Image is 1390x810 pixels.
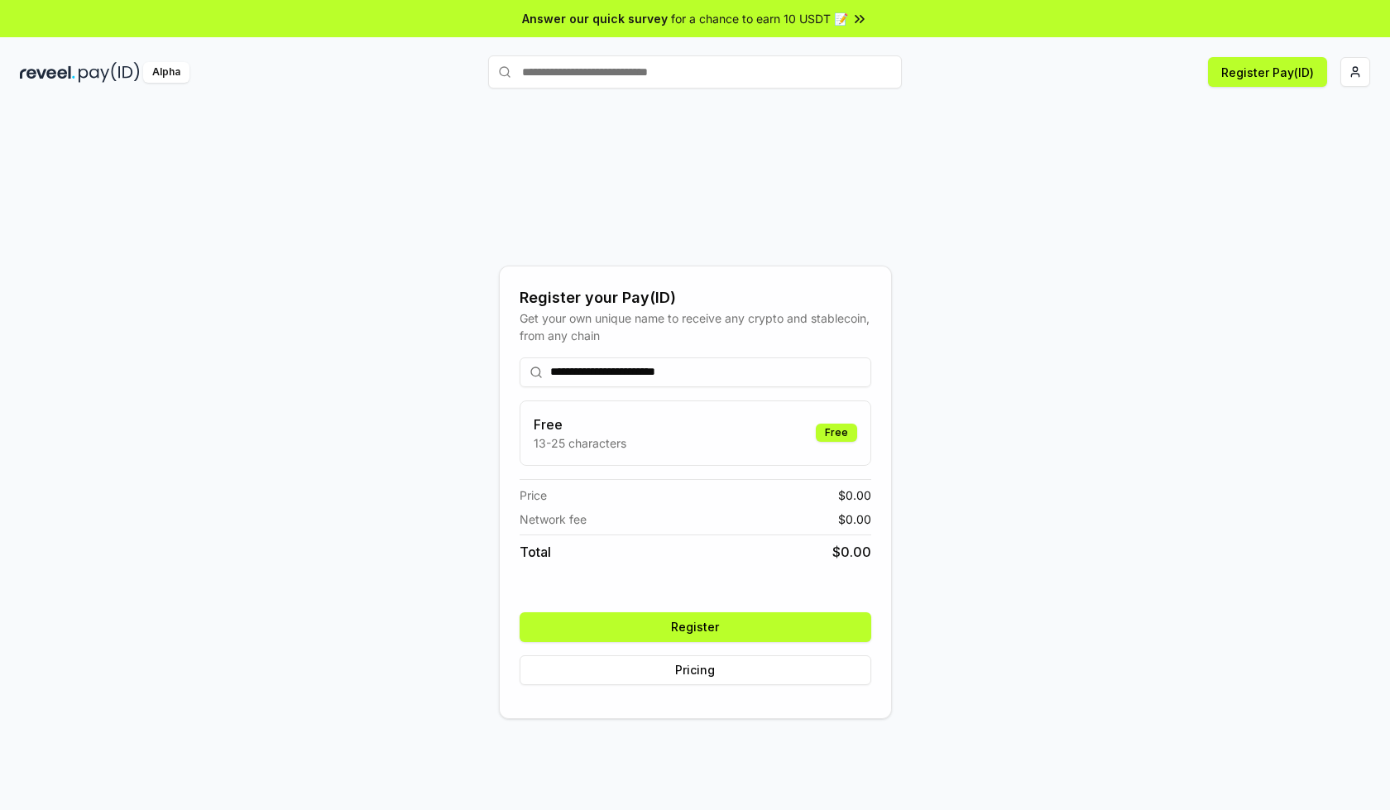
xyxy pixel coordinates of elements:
img: reveel_dark [20,62,75,83]
p: 13-25 characters [534,434,626,452]
span: Answer our quick survey [522,10,668,27]
span: for a chance to earn 10 USDT 📝 [671,10,848,27]
button: Register [520,612,871,642]
button: Register Pay(ID) [1208,57,1327,87]
span: Network fee [520,510,587,528]
div: Free [816,424,857,442]
span: Total [520,542,551,562]
div: Get your own unique name to receive any crypto and stablecoin, from any chain [520,309,871,344]
span: Price [520,486,547,504]
span: $ 0.00 [832,542,871,562]
span: $ 0.00 [838,486,871,504]
div: Register your Pay(ID) [520,286,871,309]
img: pay_id [79,62,140,83]
button: Pricing [520,655,871,685]
span: $ 0.00 [838,510,871,528]
div: Alpha [143,62,189,83]
h3: Free [534,415,626,434]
